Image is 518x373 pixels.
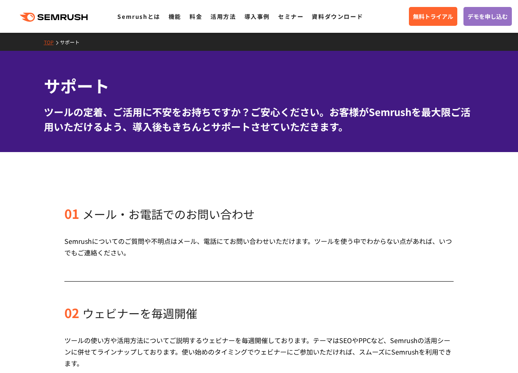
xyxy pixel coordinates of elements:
span: メール・お電話でのお問い合わせ [82,206,255,222]
div: ツールの定着、ご活用に不安をお持ちですか？ご安心ください。お客様がSemrushを最大限ご活用いただけるよう、導入後もきちんとサポートさせていただきます。 [44,105,475,134]
h1: サポート [44,74,475,98]
span: デモを申し込む [468,12,508,21]
a: 導入事例 [244,12,270,20]
span: 01 [64,204,79,223]
div: ツールの使い方や活用方法についてご説明するウェビナーを毎週開催しております。テーマはSEOやPPCなど、Semrushの活用シーンに併せてラインナップしております。使い始めのタイミングでウェビナ... [64,334,454,369]
a: 料金 [189,12,202,20]
span: ウェビナーを毎週開催 [82,305,197,321]
a: Semrushとは [117,12,160,20]
a: TOP [44,39,60,45]
a: サポート [60,39,86,45]
a: 無料トライアル [409,7,457,26]
a: セミナー [278,12,303,20]
a: デモを申し込む [463,7,512,26]
a: 活用方法 [210,12,236,20]
span: 02 [64,303,79,322]
div: Semrushについてのご質問や不明点はメール、電話にてお問い合わせいただけます。ツールを使う中でわからない点があれば、いつでもご連絡ください。 [64,235,454,258]
a: 機能 [169,12,181,20]
span: 無料トライアル [413,12,453,21]
a: 資料ダウンロード [312,12,363,20]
